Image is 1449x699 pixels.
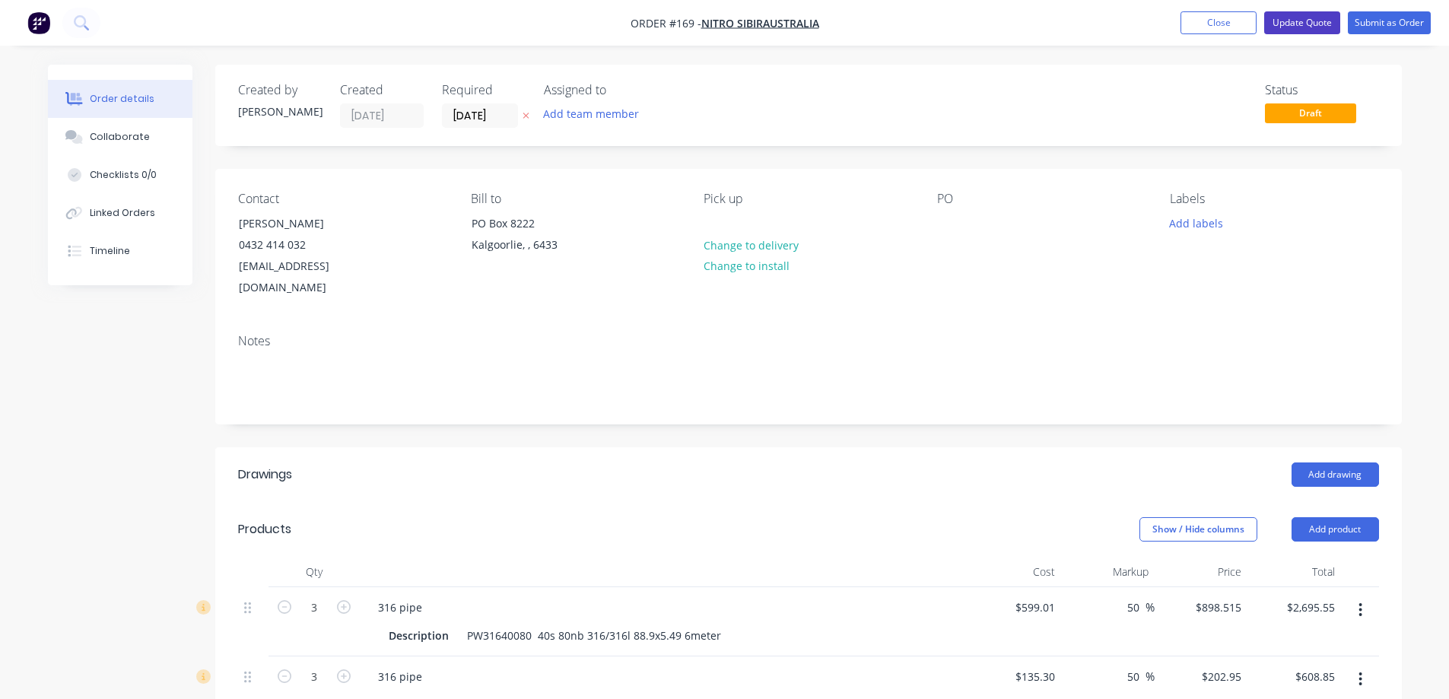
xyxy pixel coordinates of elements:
[340,83,424,97] div: Created
[472,234,598,256] div: Kalgoorlie, , 6433
[383,624,455,647] div: Description
[239,213,365,234] div: [PERSON_NAME]
[90,244,130,258] div: Timeline
[1161,212,1231,233] button: Add labels
[471,192,679,206] div: Bill to
[631,16,701,30] span: Order #169 -
[1146,599,1155,616] span: %
[238,334,1379,348] div: Notes
[1265,83,1379,97] div: Status
[226,212,378,299] div: [PERSON_NAME]0432 414 032[EMAIL_ADDRESS][DOMAIN_NAME]
[1264,11,1340,34] button: Update Quote
[1247,557,1341,587] div: Total
[90,92,154,106] div: Order details
[461,624,727,647] div: PW31640080 40s 80nb 316/316l 88.9x5.49 6meter
[48,118,192,156] button: Collaborate
[90,130,150,144] div: Collaborate
[1348,11,1431,34] button: Submit as Order
[544,103,647,124] button: Add team member
[90,168,157,182] div: Checklists 0/0
[695,256,797,276] button: Change to install
[238,465,292,484] div: Drawings
[1061,557,1155,587] div: Markup
[704,192,912,206] div: Pick up
[48,194,192,232] button: Linked Orders
[544,83,696,97] div: Assigned to
[1155,557,1248,587] div: Price
[937,192,1146,206] div: PO
[1292,462,1379,487] button: Add drawing
[1180,11,1257,34] button: Close
[90,206,155,220] div: Linked Orders
[1146,668,1155,685] span: %
[239,234,365,256] div: 0432 414 032
[48,80,192,118] button: Order details
[366,666,434,688] div: 316 pipe
[48,156,192,194] button: Checklists 0/0
[1292,517,1379,542] button: Add product
[1139,517,1257,542] button: Show / Hide columns
[701,16,819,30] a: Nitro SibirAustralia
[695,234,806,255] button: Change to delivery
[459,212,611,261] div: PO Box 8222Kalgoorlie, , 6433
[535,103,647,124] button: Add team member
[472,213,598,234] div: PO Box 8222
[27,11,50,34] img: Factory
[48,232,192,270] button: Timeline
[1170,192,1378,206] div: Labels
[968,557,1062,587] div: Cost
[366,596,434,618] div: 316 pipe
[238,520,291,539] div: Products
[269,557,360,587] div: Qty
[1265,103,1356,122] span: Draft
[238,103,322,119] div: [PERSON_NAME]
[239,256,365,298] div: [EMAIL_ADDRESS][DOMAIN_NAME]
[442,83,526,97] div: Required
[238,83,322,97] div: Created by
[238,192,446,206] div: Contact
